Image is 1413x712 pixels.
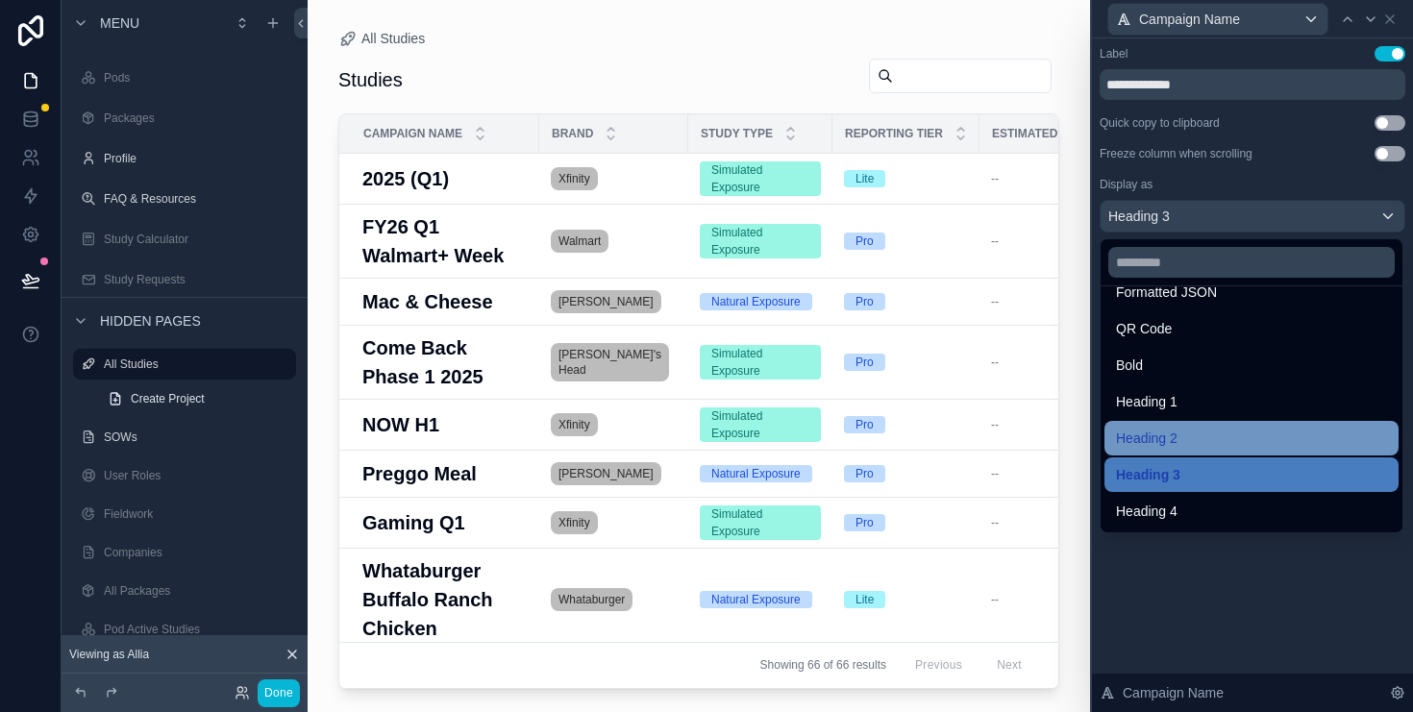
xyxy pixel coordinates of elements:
a: Xfinity [551,167,598,190]
h3: Gaming Q1 [362,508,465,537]
a: All Packages [73,576,296,606]
a: All Studies [338,29,425,48]
h3: NOW H1 [362,410,439,439]
span: Bold [1116,354,1143,377]
a: Simulated Exposure [700,505,821,540]
a: Pro [844,416,968,433]
a: Pods [73,62,296,93]
a: FY26 Q1 Walmart+ Week [362,212,528,270]
a: Study Requests [73,264,296,295]
label: Fieldwork [104,506,292,522]
span: Heading 2 [1116,427,1177,450]
a: Simulated Exposure [700,407,821,442]
label: Packages [104,110,292,126]
a: Lite [844,170,968,187]
span: Showing 66 of 66 results [760,658,886,674]
span: -- [991,355,999,370]
div: Pro [855,293,874,310]
div: Simulated Exposure [711,407,809,442]
a: Profile [73,143,296,174]
span: Campaign Name [363,126,462,141]
label: FAQ & Resources [104,191,292,207]
h1: Studies [338,66,403,93]
span: -- [991,171,999,186]
a: Companies [73,537,296,568]
label: Pods [104,70,292,86]
h3: Preggo Meal [362,459,477,488]
div: Pro [855,416,874,433]
a: Whataburger [551,584,677,615]
a: FAQ & Resources [73,184,296,214]
span: Study Type [701,126,773,141]
h3: Whataburger Buffalo Ranch Chicken [362,556,528,643]
span: Heading 4 [1116,500,1177,523]
span: Menu [100,13,139,33]
a: [PERSON_NAME]'s Head [551,339,677,385]
span: Hidden pages [100,311,201,331]
div: Lite [855,591,874,608]
a: User Roles [73,460,296,491]
label: User Roles [104,468,292,483]
span: Xfinity [558,171,590,186]
a: 2025 (Q1) [362,164,528,193]
a: -- [991,294,1195,309]
span: QR Code [1116,317,1172,340]
a: Natural Exposure [700,293,821,310]
span: -- [991,294,999,309]
a: Natural Exposure [700,465,821,482]
span: -- [991,233,999,249]
a: Pro [844,465,968,482]
span: -- [991,592,999,607]
a: Simulated Exposure [700,224,821,258]
div: Lite [855,170,874,187]
a: Xfinity [551,163,677,194]
div: Natural Exposure [711,465,801,482]
a: Xfinity [551,507,677,538]
a: Simulated Exposure [700,345,821,380]
a: [PERSON_NAME] [551,462,661,485]
label: Profile [104,151,292,166]
a: Gaming Q1 [362,508,528,537]
a: -- [991,233,1195,249]
span: Reporting Tier [845,126,943,141]
a: Xfinity [551,409,677,440]
span: Heading 1 [1116,390,1177,413]
span: Create Project [131,391,205,406]
a: -- [991,355,1195,370]
span: Xfinity [558,417,590,432]
div: Pro [855,233,874,250]
a: Come Back Phase 1 2025 [362,333,528,391]
a: [PERSON_NAME] [551,290,661,313]
a: Simulated Exposure [700,161,821,196]
a: Walmart [551,230,608,253]
a: Walmart [551,226,677,257]
label: All Packages [104,583,292,599]
span: -- [991,466,999,481]
a: Study Calculator [73,224,296,255]
span: Whataburger [558,592,625,607]
span: Walmart [558,233,601,249]
a: -- [991,515,1195,530]
button: Done [258,679,300,707]
h3: Mac & Cheese [362,287,493,316]
label: Study Calculator [104,232,292,247]
label: Pod Active Studies [104,622,292,637]
div: Pro [855,514,874,531]
a: -- [991,466,1195,481]
a: Create Project [96,383,296,414]
a: Xfinity [551,413,598,436]
a: Preggo Meal [362,459,528,488]
a: Lite [844,591,968,608]
a: SOWs [73,422,296,453]
span: [PERSON_NAME]'s Head [558,347,661,378]
label: All Studies [104,356,285,372]
a: Pro [844,233,968,250]
label: Companies [104,545,292,560]
a: Fieldwork [73,499,296,529]
span: Heading 3 [1116,463,1180,486]
a: Xfinity [551,511,598,534]
a: Natural Exposure [700,591,821,608]
a: Whataburger [551,588,632,611]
